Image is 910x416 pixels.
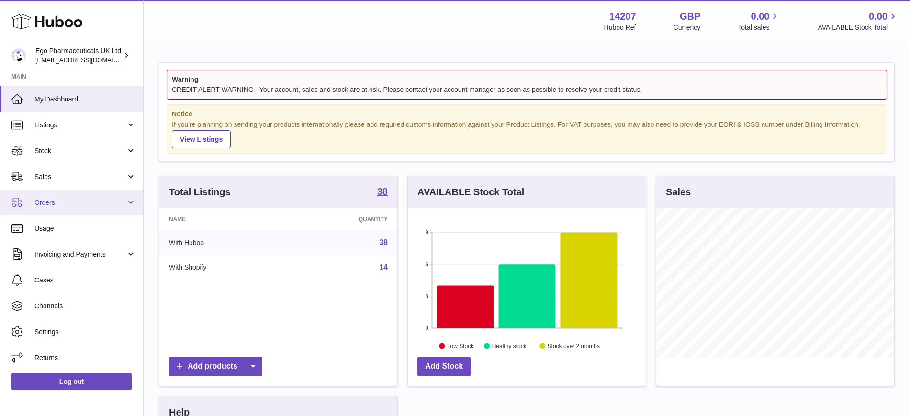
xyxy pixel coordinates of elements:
[425,261,428,267] text: 6
[169,357,262,376] a: Add products
[34,327,136,337] span: Settings
[604,23,636,32] div: Huboo Ref
[35,56,141,64] span: [EMAIL_ADDRESS][DOMAIN_NAME]
[34,121,126,130] span: Listings
[34,302,136,311] span: Channels
[34,250,126,259] span: Invoicing and Payments
[492,343,527,349] text: Healthy stock
[738,23,780,32] span: Total sales
[34,95,136,104] span: My Dashboard
[447,343,474,349] text: Low Stock
[379,263,388,271] a: 14
[379,238,388,247] a: 38
[425,229,428,235] text: 9
[869,10,888,23] span: 0.00
[159,230,288,255] td: With Huboo
[674,23,701,32] div: Currency
[34,172,126,181] span: Sales
[172,120,882,149] div: If you're planning on sending your products internationally please add required customs informati...
[172,75,882,84] strong: Warning
[159,208,288,230] th: Name
[377,187,388,196] strong: 38
[751,10,770,23] span: 0.00
[425,325,428,331] text: 0
[34,276,136,285] span: Cases
[11,373,132,390] a: Log out
[159,255,288,280] td: With Shopify
[548,343,600,349] text: Stock over 2 months
[818,10,899,32] a: 0.00 AVAILABLE Stock Total
[609,10,636,23] strong: 14207
[666,186,691,199] h3: Sales
[377,187,388,198] a: 38
[34,198,126,207] span: Orders
[34,146,126,156] span: Stock
[34,353,136,362] span: Returns
[172,130,231,148] a: View Listings
[172,85,882,94] div: CREDIT ALERT WARNING - Your account, sales and stock are at risk. Please contact your account man...
[169,186,231,199] h3: Total Listings
[11,48,26,63] img: internalAdmin-14207@internal.huboo.com
[34,224,136,233] span: Usage
[738,10,780,32] a: 0.00 Total sales
[680,10,700,23] strong: GBP
[417,186,524,199] h3: AVAILABLE Stock Total
[417,357,471,376] a: Add Stock
[818,23,899,32] span: AVAILABLE Stock Total
[35,46,122,65] div: Ego Pharmaceuticals UK Ltd
[172,110,882,119] strong: Notice
[288,208,397,230] th: Quantity
[425,293,428,299] text: 3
